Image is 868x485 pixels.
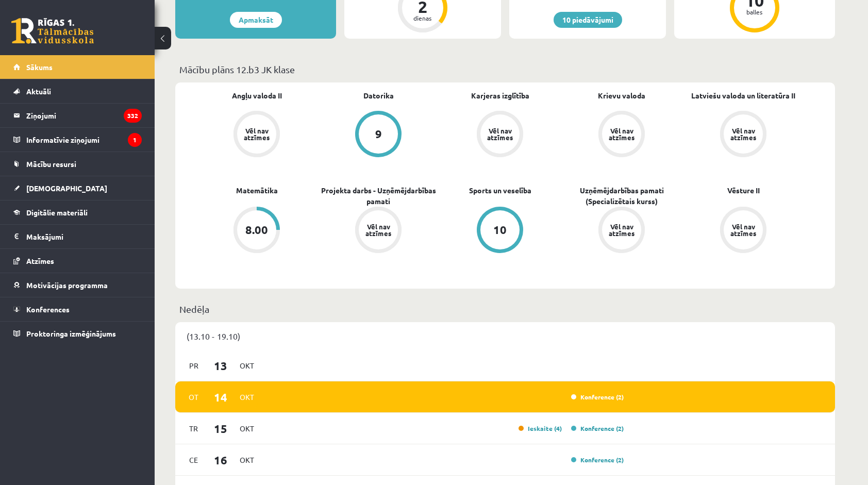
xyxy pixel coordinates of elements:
[26,159,76,169] span: Mācību resursi
[739,9,770,15] div: balles
[13,297,142,321] a: Konferences
[727,185,760,196] a: Vēsture II
[561,185,682,207] a: Uzņēmējdarbības pamati (Specializētais kurss)
[128,133,142,147] i: 1
[561,111,682,159] a: Vēl nav atzīmes
[13,152,142,176] a: Mācību resursi
[318,111,439,159] a: 9
[682,207,804,255] a: Vēl nav atzīmes
[13,55,142,79] a: Sākums
[236,452,258,468] span: Okt
[232,90,282,101] a: Angļu valoda II
[26,329,116,338] span: Proktoringa izmēģinājums
[26,208,88,217] span: Digitālie materiāli
[205,389,237,406] span: 14
[729,127,758,141] div: Vēl nav atzīmes
[236,389,258,405] span: Okt
[242,127,271,141] div: Vēl nav atzīmes
[26,104,142,127] legend: Ziņojumi
[11,18,94,44] a: Rīgas 1. Tālmācības vidusskola
[230,12,282,28] a: Apmaksāt
[205,420,237,437] span: 15
[13,200,142,224] a: Digitālie materiāli
[607,127,636,141] div: Vēl nav atzīmes
[13,249,142,273] a: Atzīmes
[691,90,795,101] a: Latviešu valoda un literatūra II
[26,256,54,265] span: Atzīmes
[245,224,268,236] div: 8.00
[375,128,382,140] div: 9
[571,424,624,432] a: Konference (2)
[729,223,758,237] div: Vēl nav atzīmes
[13,225,142,248] a: Maksājumi
[26,225,142,248] legend: Maksājumi
[493,224,507,236] div: 10
[439,111,561,159] a: Vēl nav atzīmes
[236,185,278,196] a: Matemātika
[682,111,804,159] a: Vēl nav atzīmes
[179,62,831,76] p: Mācību plāns 12.b3 JK klase
[26,280,108,290] span: Motivācijas programma
[26,305,70,314] span: Konferences
[196,111,318,159] a: Vēl nav atzīmes
[407,15,438,21] div: dienas
[469,185,531,196] a: Sports un veselība
[598,90,645,101] a: Krievu valoda
[26,62,53,72] span: Sākums
[124,109,142,123] i: 332
[607,223,636,237] div: Vēl nav atzīmes
[519,424,562,432] a: Ieskaite (4)
[13,273,142,297] a: Motivācijas programma
[486,127,514,141] div: Vēl nav atzīmes
[205,357,237,374] span: 13
[561,207,682,255] a: Vēl nav atzīmes
[236,421,258,437] span: Okt
[183,421,205,437] span: Tr
[175,322,835,350] div: (13.10 - 19.10)
[571,456,624,464] a: Konference (2)
[236,358,258,374] span: Okt
[196,207,318,255] a: 8.00
[13,104,142,127] a: Ziņojumi332
[571,393,624,401] a: Konference (2)
[13,128,142,152] a: Informatīvie ziņojumi1
[26,183,107,193] span: [DEMOGRAPHIC_DATA]
[26,87,51,96] span: Aktuāli
[183,452,205,468] span: Ce
[318,185,439,207] a: Projekta darbs - Uzņēmējdarbības pamati
[183,358,205,374] span: Pr
[471,90,529,101] a: Karjeras izglītība
[26,128,142,152] legend: Informatīvie ziņojumi
[13,322,142,345] a: Proktoringa izmēģinājums
[183,389,205,405] span: Ot
[318,207,439,255] a: Vēl nav atzīmes
[13,176,142,200] a: [DEMOGRAPHIC_DATA]
[439,207,561,255] a: 10
[205,451,237,469] span: 16
[364,223,393,237] div: Vēl nav atzīmes
[363,90,394,101] a: Datorika
[179,302,831,316] p: Nedēļa
[13,79,142,103] a: Aktuāli
[554,12,622,28] a: 10 piedāvājumi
